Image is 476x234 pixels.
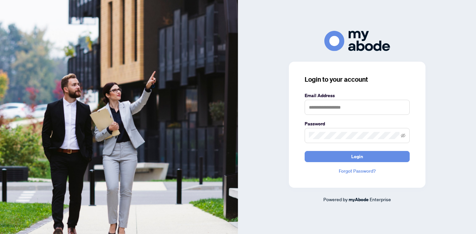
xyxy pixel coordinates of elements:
a: Forgot Password? [305,167,410,175]
span: Powered by [323,196,348,202]
img: ma-logo [324,31,390,51]
span: Login [351,151,363,162]
label: Password [305,120,410,127]
label: Email Address [305,92,410,99]
span: eye-invisible [401,133,405,138]
span: Enterprise [370,196,391,202]
h3: Login to your account [305,75,410,84]
a: myAbode [349,196,369,203]
button: Login [305,151,410,162]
